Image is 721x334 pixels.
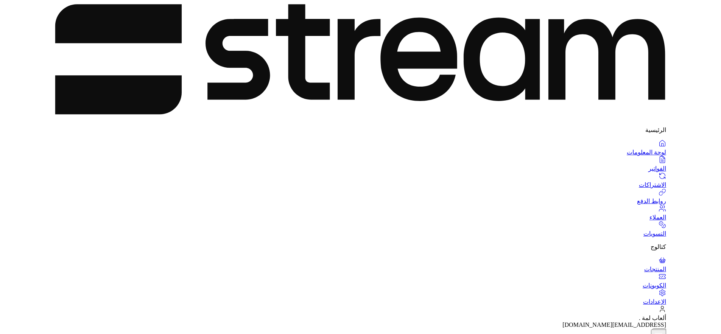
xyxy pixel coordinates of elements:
a: الاشتراكات [55,174,666,188]
div: لوحة المعلومات [55,149,666,156]
div: العملاء [55,214,666,221]
p: كتالوج [55,243,666,250]
a: التسويات [55,223,666,237]
p: الرئيسية [55,126,666,134]
a: لوحة المعلومات [55,142,666,156]
div: الفواتير [55,165,666,172]
div: الكوبونات [55,282,666,289]
div: ألعاب لمة . [55,314,666,328]
a: المنتجات [55,259,666,273]
a: روابط الدفع [55,191,666,205]
div: الإعدادات [55,298,666,305]
span: [EMAIL_ADDRESS][DOMAIN_NAME] [562,322,666,328]
a: الفواتير [55,158,666,172]
a: العملاء [55,207,666,221]
div: روابط الدفع [55,197,666,205]
div: التسويات [55,230,666,237]
a: الكوبونات [55,275,666,289]
div: المنتجات [55,266,666,273]
div: الاشتراكات [55,181,666,188]
a: الإعدادات [55,291,666,305]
